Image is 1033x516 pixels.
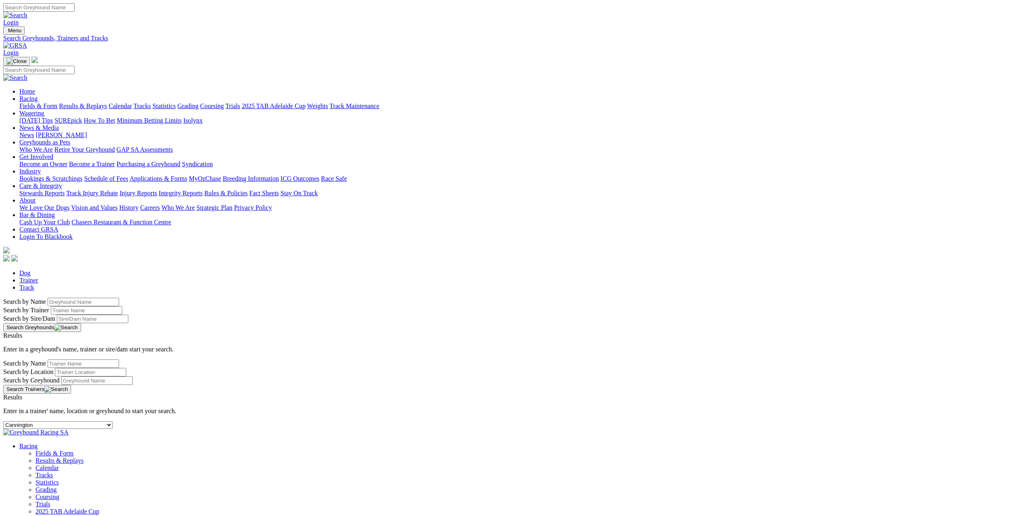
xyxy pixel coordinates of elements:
[19,132,34,138] a: News
[159,190,203,196] a: Integrity Reports
[3,323,81,332] button: Search Greyhounds
[3,407,1030,415] p: Enter in a trainer' name, location or greyhound to start your search.
[19,233,73,240] a: Login To Blackbook
[3,394,1030,401] div: Results
[189,175,221,182] a: MyOzChase
[3,74,27,81] img: Search
[11,255,18,261] img: twitter.svg
[36,464,59,471] a: Calendar
[19,284,34,291] a: Track
[134,102,151,109] a: Tracks
[54,324,78,331] img: Search
[249,190,279,196] a: Fact Sheets
[3,429,69,436] img: Greyhound Racing SA
[3,35,1030,42] a: Search Greyhounds, Trainers and Tracks
[178,102,199,109] a: Grading
[307,102,328,109] a: Weights
[36,450,73,457] a: Fields & Form
[19,161,1030,168] div: Get Involved
[19,168,41,175] a: Industry
[204,190,248,196] a: Rules & Policies
[19,197,36,204] a: About
[3,12,27,19] img: Search
[84,175,128,182] a: Schedule of Fees
[3,360,46,367] label: Search by Name
[119,204,138,211] a: History
[69,161,115,167] a: Become a Trainer
[61,376,133,385] input: Search by Greyhound Name
[19,443,38,449] a: Racing
[31,56,38,63] img: logo-grsa-white.png
[54,146,115,153] a: Retire Your Greyhound
[200,102,224,109] a: Coursing
[19,277,38,284] a: Trainer
[119,190,157,196] a: Injury Reports
[55,368,126,376] input: Search by Trainer Location
[19,117,1030,124] div: Wagering
[3,26,25,35] button: Toggle navigation
[153,102,176,109] a: Statistics
[19,190,1030,197] div: Care & Integrity
[19,175,82,182] a: Bookings & Scratchings
[3,315,55,322] label: Search by Sire/Dam
[3,298,46,305] label: Search by Name
[6,58,27,65] img: Close
[19,204,1030,211] div: About
[19,110,44,117] a: Wagering
[36,493,59,500] a: Coursing
[3,49,19,56] a: Login
[36,486,56,493] a: Grading
[71,219,171,226] a: Chasers Restaurant & Function Centre
[3,42,27,49] img: GRSA
[36,508,99,515] a: 2025 TAB Adelaide Cup
[330,102,379,109] a: Track Maintenance
[19,182,62,189] a: Care & Integrity
[19,124,59,131] a: News & Media
[36,472,53,478] a: Tracks
[19,211,55,218] a: Bar & Dining
[19,132,1030,139] div: News & Media
[280,175,319,182] a: ICG Outcomes
[3,255,10,261] img: facebook.svg
[280,190,318,196] a: Stay On Track
[36,132,87,138] a: [PERSON_NAME]
[117,117,182,124] a: Minimum Betting Limits
[3,377,60,384] label: Search by Greyhound
[84,117,115,124] a: How To Bet
[59,102,107,109] a: Results & Replays
[3,3,75,12] input: Search
[19,175,1030,182] div: Industry
[19,219,70,226] a: Cash Up Your Club
[3,19,19,26] a: Login
[140,204,160,211] a: Careers
[3,66,75,74] input: Search
[117,146,173,153] a: GAP SA Assessments
[19,226,58,233] a: Contact GRSA
[3,346,1030,353] p: Enter in a greyhound's name, trainer or sire/dam start your search.
[242,102,305,109] a: 2025 TAB Adelaide Cup
[117,161,180,167] a: Purchasing a Greyhound
[44,386,68,393] img: Search
[3,57,30,66] button: Toggle navigation
[3,385,71,394] button: Search Trainers
[48,298,119,306] input: Search by Greyhound name
[19,204,69,211] a: We Love Our Dogs
[183,117,203,124] a: Isolynx
[19,102,1030,110] div: Racing
[19,146,53,153] a: Who We Are
[51,306,122,315] input: Search by Trainer name
[48,359,119,368] input: Search by Trainer Name
[36,457,84,464] a: Results & Replays
[109,102,132,109] a: Calendar
[19,269,31,276] a: Dog
[57,315,128,323] input: Search by Sire/Dam name
[54,117,82,124] a: SUREpick
[19,219,1030,226] div: Bar & Dining
[36,479,59,486] a: Statistics
[225,102,240,109] a: Trials
[182,161,213,167] a: Syndication
[8,27,21,33] span: Menu
[19,190,65,196] a: Stewards Reports
[19,153,53,160] a: Get Involved
[234,204,272,211] a: Privacy Policy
